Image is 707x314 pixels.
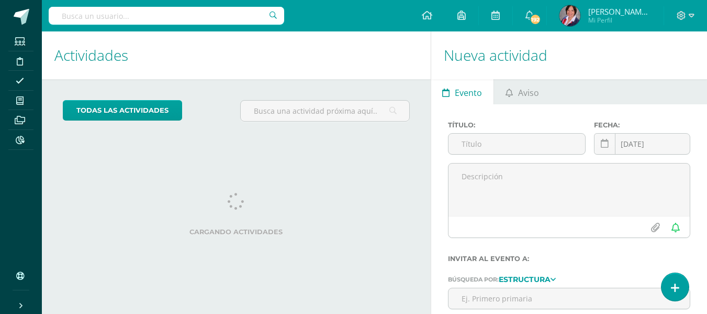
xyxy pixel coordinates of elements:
a: todas las Actividades [63,100,182,121]
a: Evento [431,79,493,104]
span: [PERSON_NAME] de [GEOGRAPHIC_DATA] [588,6,651,17]
input: Fecha de entrega [594,134,690,154]
label: Invitar al evento a: [448,255,690,263]
span: Evento [455,80,482,105]
span: 192 [530,14,541,25]
h1: Nueva actividad [444,31,694,79]
label: Fecha: [594,121,690,129]
img: 9cc45377ee35837361e2d5ac646c5eda.png [559,5,580,26]
input: Ej. Primero primaria [448,288,690,309]
span: Aviso [518,80,539,105]
span: Búsqueda por: [448,276,499,283]
span: Mi Perfil [588,16,651,25]
input: Título [448,134,586,154]
h1: Actividades [54,31,418,79]
label: Cargando actividades [63,228,410,236]
input: Busca un usuario... [49,7,284,25]
a: Estructura [499,275,556,283]
strong: Estructura [499,275,551,284]
input: Busca una actividad próxima aquí... [241,101,409,121]
a: Aviso [494,79,550,104]
label: Título: [448,121,586,129]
